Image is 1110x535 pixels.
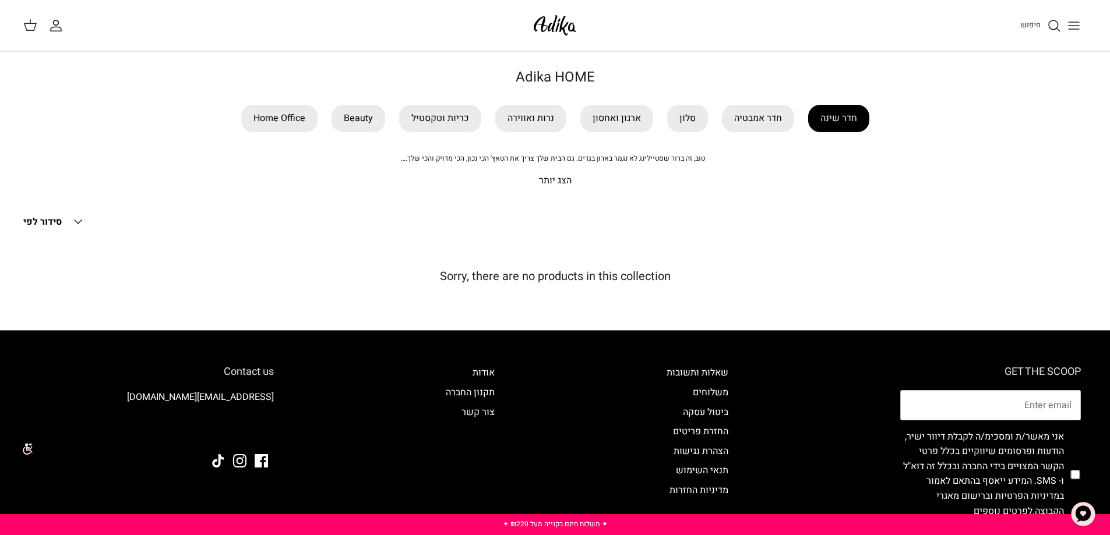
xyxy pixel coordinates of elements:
[23,270,1087,284] h5: Sorry, there are no products in this collection
[900,366,1081,378] h6: GET THE SCOOP
[900,430,1064,519] label: אני מאשר/ת ומסכימ/ה לקבלת דיוור ישיר, הודעות ופרסומים שיווקיים בכלל פרטי הקשר המצויים בידי החברה ...
[495,105,566,132] a: נרות ואווירה
[255,454,268,467] a: Facebook
[530,12,580,39] img: Adika IL
[332,105,385,132] a: Beauty
[446,385,495,399] a: תקנון החברה
[580,105,653,132] a: ארגון ואחסון
[23,215,62,229] span: סידור לפי
[503,519,608,529] a: ✦ משלוח חינם בקנייה מעל ₪220 ✦
[669,483,728,497] a: מדיניות החזרות
[29,366,274,378] h6: Contact us
[1021,19,1061,33] a: חיפוש
[147,69,963,86] h1: Adika HOME
[242,423,274,438] img: Adika IL
[1021,19,1041,30] span: חיפוש
[23,209,85,235] button: סידור לפי
[722,105,794,132] a: חדר אמבטיה
[9,433,41,465] img: accessibility_icon02.svg
[233,454,246,467] a: Instagram
[147,173,963,189] p: הצג יותר
[401,153,705,164] span: טוב, זה ברור שסטיילינג לא נגמר בארון בגדים. גם הבית שלך צריך את הטאץ' הכי נכון, הכי מדויק והכי שלך.
[127,390,274,404] a: [EMAIL_ADDRESS][DOMAIN_NAME]
[667,366,728,380] a: שאלות ותשובות
[1061,13,1087,38] button: Toggle menu
[667,105,708,132] a: סלון
[461,405,495,419] a: צור קשר
[212,454,225,467] a: Tiktok
[674,444,728,458] a: הצהרת נגישות
[808,105,869,132] a: חדר שינה
[974,504,1033,518] a: לפרטים נוספים
[683,405,728,419] a: ביטול עסקה
[473,366,495,380] a: אודות
[399,105,481,132] a: כריות וטקסטיל
[900,390,1081,420] input: Email
[241,105,318,132] a: Home Office
[673,424,728,438] a: החזרת פריטים
[676,463,728,477] a: תנאי השימוש
[693,385,728,399] a: משלוחים
[49,19,68,33] a: החשבון שלי
[1066,497,1101,532] button: צ'אט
